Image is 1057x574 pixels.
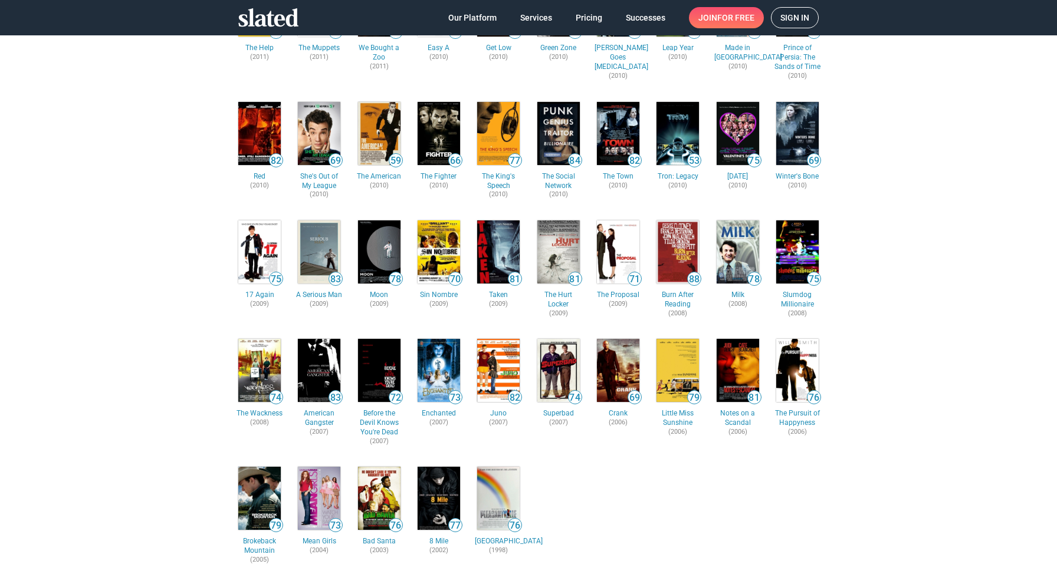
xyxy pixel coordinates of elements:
[356,300,403,309] span: (2009)
[776,220,819,283] img: Slumdog Millionaire
[714,44,761,71] a: Made in [GEOGRAPHIC_DATA](2010)
[569,392,582,404] span: 74
[236,537,283,556] span: Brokeback Mountain
[654,172,701,182] span: Tron: Legacy
[714,300,761,309] span: (2008)
[535,337,582,404] a: Superbad
[236,44,283,62] a: The Help(2011)
[774,172,821,182] span: Winter's Bone
[595,409,642,418] span: Crank
[628,155,641,167] span: 82
[296,44,343,53] span: The Muppets
[415,537,462,555] a: 8 Mile(2002)
[535,409,582,418] span: Superbad
[356,44,403,71] a: We Bought a Zoo(2011)
[418,102,460,165] img: The Fighter
[535,44,582,62] a: Green Zone(2010)
[236,44,283,53] span: The Help
[774,309,821,318] span: (2008)
[654,172,701,190] a: Tron: Legacy(2010)
[236,409,283,418] span: The Wackness
[415,464,462,532] a: 8 Mile
[475,44,522,62] a: Get Low(2010)
[654,53,701,62] span: (2010)
[654,182,701,190] span: (2010)
[595,182,642,190] span: (2010)
[595,44,642,80] a: [PERSON_NAME] Goes [MEDICAL_DATA](2010)
[714,62,761,71] span: (2010)
[418,467,460,530] img: 8 Mile
[475,337,522,404] a: Juno
[774,291,821,318] a: Slumdog Millionaire(2008)
[477,339,520,402] img: Juno
[774,100,821,167] a: Winter's Bone
[236,172,283,190] a: Red(2010)
[654,309,701,318] span: (2008)
[296,409,343,437] a: American Gangster(2007)
[535,291,582,309] span: The Hurt Locker
[415,100,462,167] a: The Fighter
[296,291,343,300] span: A Serious Man
[356,546,403,555] span: (2003)
[511,7,562,28] a: Services
[329,392,342,404] span: 83
[628,392,641,404] span: 69
[807,155,820,167] span: 69
[717,220,759,283] img: Milk
[356,62,403,71] span: (2011)
[714,409,761,437] a: Notes on a Scandal(2006)
[475,409,522,427] a: Juno(2007)
[389,520,402,532] span: 76
[415,44,462,53] span: Easy A
[717,7,754,28] span: for free
[296,537,343,546] span: Mean Girls
[748,392,761,404] span: 81
[520,7,552,28] span: Services
[236,291,283,300] span: 17 Again
[415,218,462,286] a: Sin Nombre
[296,300,343,309] span: (2009)
[508,520,521,532] span: 76
[508,273,521,285] span: 81
[535,53,582,62] span: (2010)
[774,44,821,72] span: Prince of Persia: The Sands of Time
[595,72,642,81] span: (2010)
[477,102,520,165] img: The King's Speech
[475,218,522,286] a: Taken
[439,7,506,28] a: Our Platform
[415,409,462,427] a: Enchanted(2007)
[595,100,642,167] a: The Town
[358,102,401,165] img: The American
[418,339,460,402] img: Enchanted
[389,155,402,167] span: 59
[654,218,701,286] a: Burn After Reading
[298,339,340,402] img: American Gangster
[415,44,462,62] a: Easy A(2010)
[807,392,820,404] span: 76
[771,7,819,28] a: Sign in
[270,273,283,285] span: 75
[477,467,520,530] img: Pleasantville
[475,537,522,546] span: [GEOGRAPHIC_DATA]
[475,418,522,427] span: (2007)
[714,172,761,190] a: [DATE](2010)
[654,291,701,309] span: Burn After Reading
[566,7,612,28] a: Pricing
[537,220,580,283] img: The Hurt Locker
[356,537,403,546] span: Bad Santa
[656,102,699,165] img: Tron: Legacy
[654,44,701,53] span: Leap Year
[296,100,343,167] a: She's Out of My League
[714,172,761,182] span: [DATE]
[776,102,819,165] img: Winter's Bone
[714,182,761,190] span: (2010)
[296,409,343,428] span: American Gangster
[654,337,701,404] a: Little Miss Sunshine
[776,339,819,402] img: The Pursuit of Happyness
[236,172,283,182] span: Red
[774,337,821,404] a: The Pursuit of Happyness
[714,44,761,62] span: Made in [GEOGRAPHIC_DATA]
[535,100,582,167] a: The Social Network
[296,53,343,62] span: (2011)
[595,409,642,427] a: Crank(2006)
